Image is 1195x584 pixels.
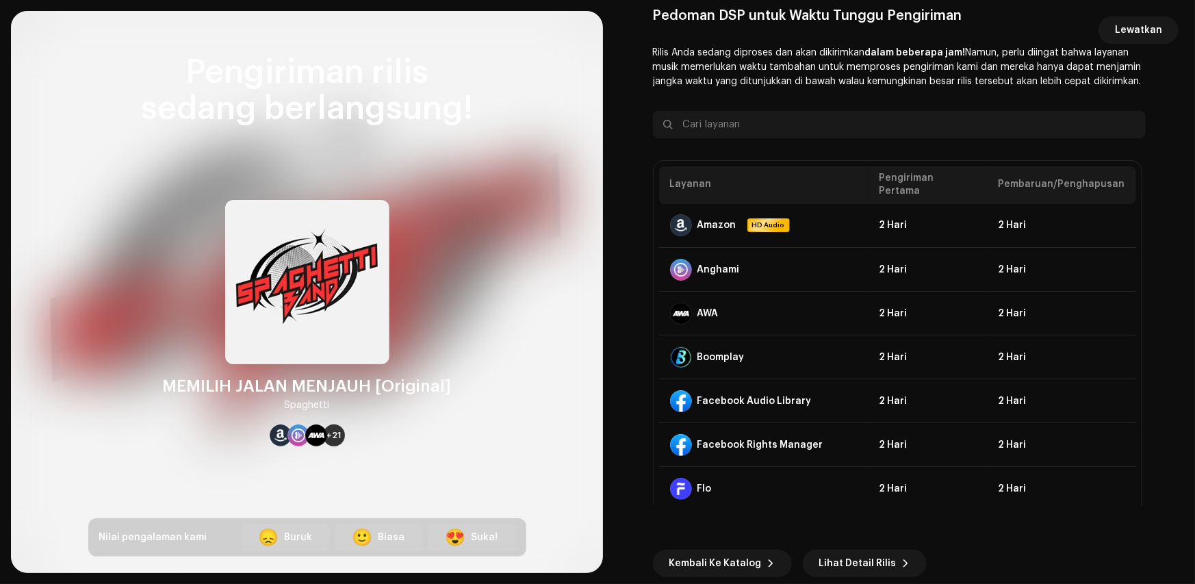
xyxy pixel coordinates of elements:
span: Lewatkan [1115,16,1162,44]
div: Pedoman DSP untuk Waktu Tunggu Pengiriman [653,8,1146,24]
td: 2 Hari [988,467,1136,511]
button: Kembali Ke Katalog [653,550,792,577]
p: Rilis Anda sedang diproses dan akan dikirimkan Namun, perlu diingat bahwa layanan musik memerluka... [653,46,1146,89]
div: Pengiriman rilis sedang berlangsung! [88,55,526,127]
span: HD Audio [749,220,788,231]
div: MEMILIH JALAN MENJAUH [Original] [163,375,452,397]
td: 2 Hari [868,379,987,423]
td: 2 Hari [988,292,1136,335]
div: AWA [697,308,719,319]
td: 2 Hari [988,335,1136,379]
div: Anghami [697,264,740,275]
span: Kembali Ke Katalog [669,550,762,577]
div: 😍 [445,529,465,546]
td: 2 Hari [988,379,1136,423]
div: Boomplay [697,352,745,363]
img: ac30fb0f-3f49-4a75-b8d5-f7970aa35451 [225,200,389,364]
td: 2 Hari [868,204,987,248]
div: Amazon [697,220,736,231]
td: 2 Hari [868,467,987,511]
td: 2 Hari [868,423,987,467]
td: 2 Hari [988,248,1136,292]
td: 2 Hari [868,292,987,335]
input: Cari layanan [653,111,1146,138]
div: Biasa [378,531,404,545]
div: Suka! [471,531,498,545]
td: 2 Hari [868,335,987,379]
div: 🙂 [352,529,372,546]
div: Facebook Audio Library [697,396,812,407]
button: Lewatkan [1098,16,1179,44]
span: Nilai pengalaman kami [99,533,207,542]
div: Buruk [284,531,312,545]
div: Facebook Rights Manager [697,440,823,450]
div: 😞 [258,529,279,546]
td: 2 Hari [988,204,1136,248]
th: Layanan [659,166,869,204]
td: 2 Hari [868,248,987,292]
span: +21 [326,430,341,441]
th: Pembaruan/Penghapusan [988,166,1136,204]
b: dalam beberapa jam! [865,48,966,58]
div: Flo [697,483,712,494]
td: 2 Hari [988,423,1136,467]
span: Lihat Detail Rilis [819,550,897,577]
div: Spaghetti [285,397,330,414]
button: Lihat Detail Rilis [803,550,927,577]
th: Pengiriman Pertama [868,166,987,204]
